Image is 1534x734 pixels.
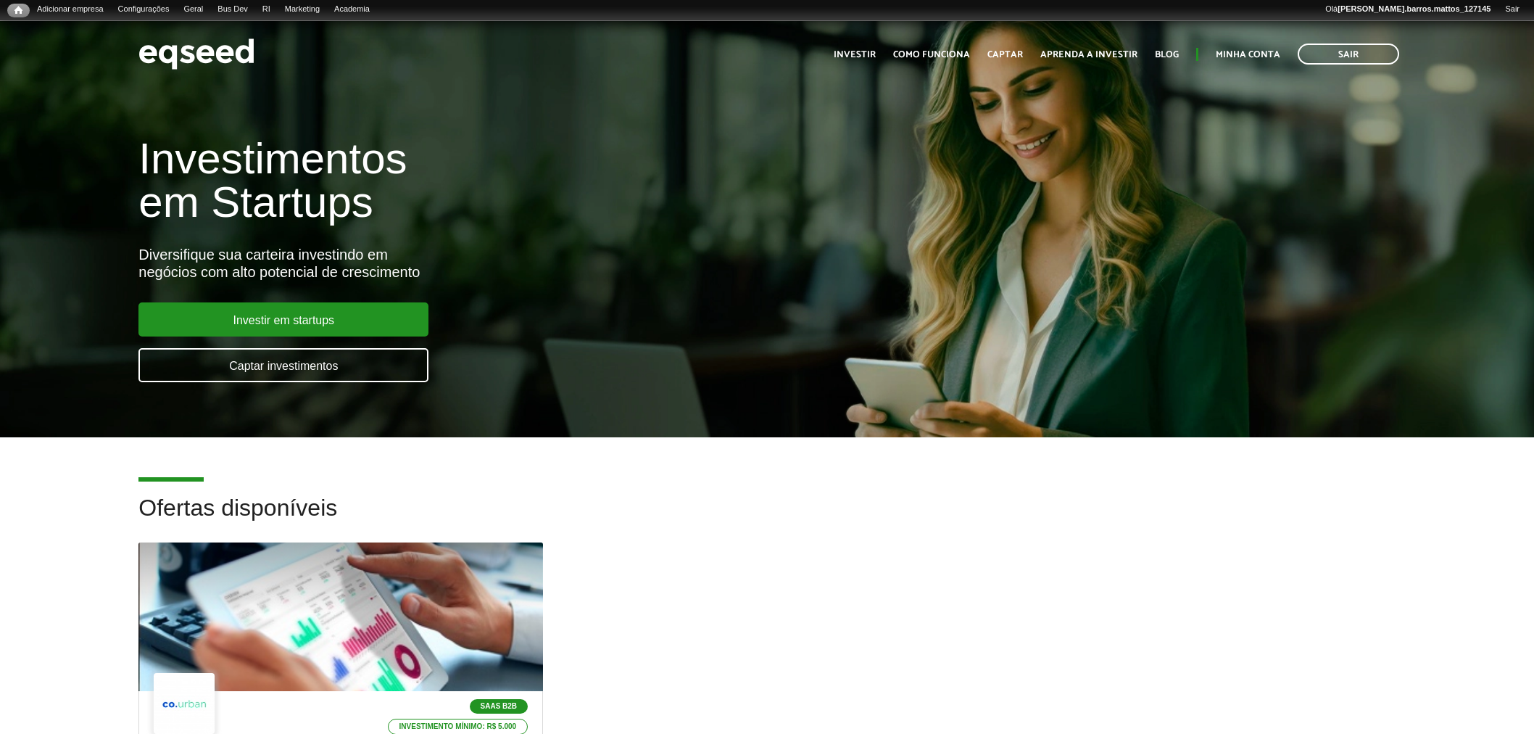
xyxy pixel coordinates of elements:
a: Captar investimentos [138,348,428,382]
a: Como funciona [893,50,970,59]
a: Sair [1298,44,1399,65]
h2: Ofertas disponíveis [138,495,1395,543]
span: Início [14,5,22,15]
a: Minha conta [1216,50,1280,59]
a: Geral [176,4,210,15]
p: SaaS B2B [470,699,528,714]
a: Academia [327,4,377,15]
a: Configurações [111,4,177,15]
a: Marketing [278,4,327,15]
a: Sair [1498,4,1527,15]
a: Investir [834,50,876,59]
strong: [PERSON_NAME].barros.mattos_127145 [1338,4,1491,13]
a: Investir em startups [138,302,428,337]
a: Início [7,4,30,17]
img: EqSeed [138,35,254,73]
a: Adicionar empresa [30,4,111,15]
div: Diversifique sua carteira investindo em negócios com alto potencial de crescimento [138,246,884,281]
a: Olá[PERSON_NAME].barros.mattos_127145 [1318,4,1498,15]
h1: Investimentos em Startups [138,137,884,224]
a: Bus Dev [210,4,255,15]
a: Captar [987,50,1023,59]
a: RI [255,4,278,15]
a: Aprenda a investir [1040,50,1137,59]
a: Blog [1155,50,1179,59]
